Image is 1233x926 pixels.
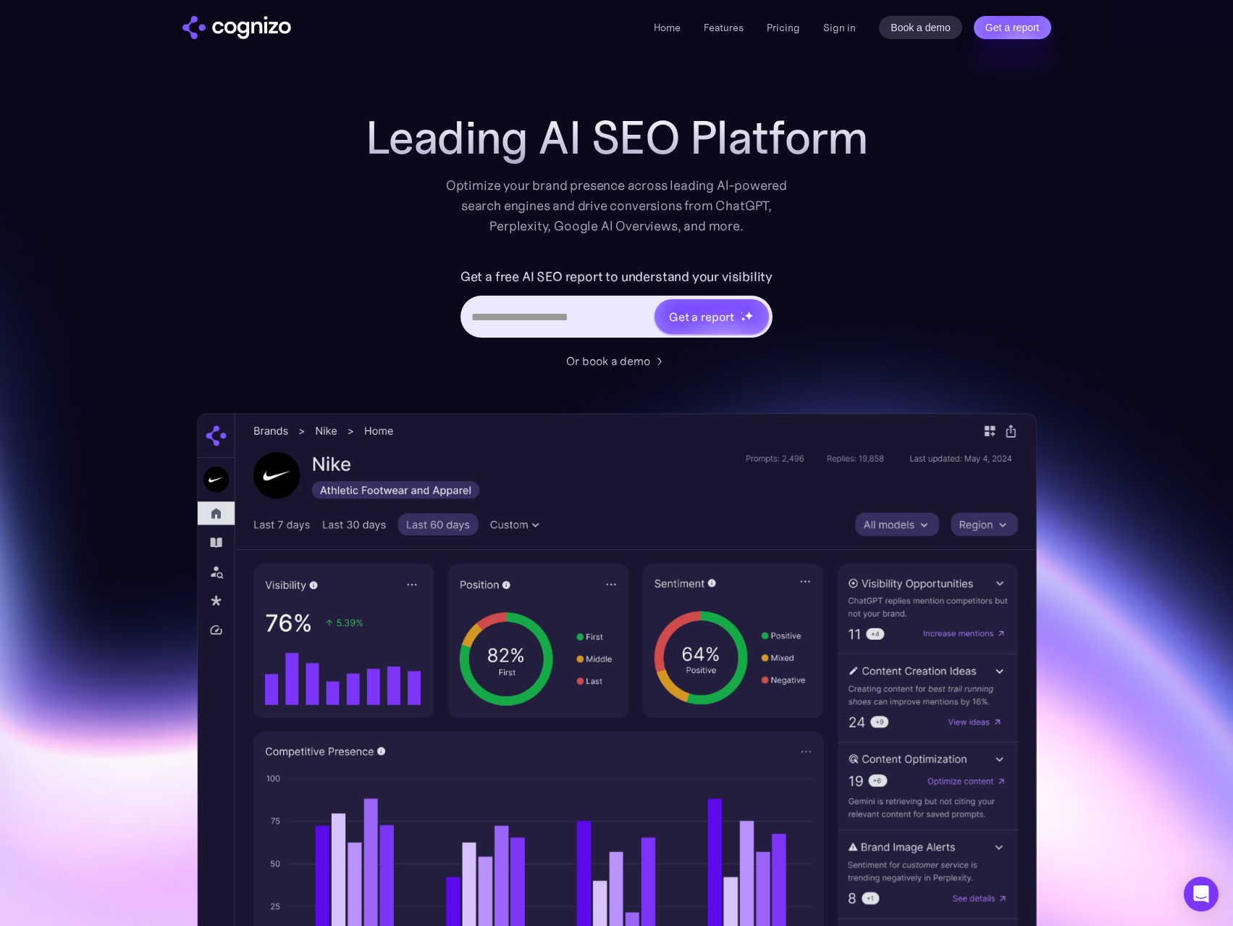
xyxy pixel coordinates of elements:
[366,112,868,164] h1: Leading AI SEO Platform
[1184,877,1219,912] div: Open Intercom Messenger
[460,265,773,288] label: Get a free AI SEO report to understand your visibility
[741,312,743,314] img: star
[654,21,681,34] a: Home
[974,16,1051,39] a: Get a report
[669,308,734,325] div: Get a report
[704,21,744,34] a: Features
[460,265,773,345] form: Hero URL Input Form
[879,16,962,39] a: Book a demo
[182,16,291,39] img: cognizo logo
[767,21,800,34] a: Pricing
[744,311,754,320] img: star
[566,352,668,370] a: Or book a demo
[653,298,770,335] a: Get a reportstarstarstar
[823,19,856,36] a: Sign in
[182,16,291,39] a: home
[566,352,650,370] div: Or book a demo
[439,175,795,236] div: Optimize your brand presence across leading AI-powered search engines and drive conversions from ...
[741,317,746,322] img: star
